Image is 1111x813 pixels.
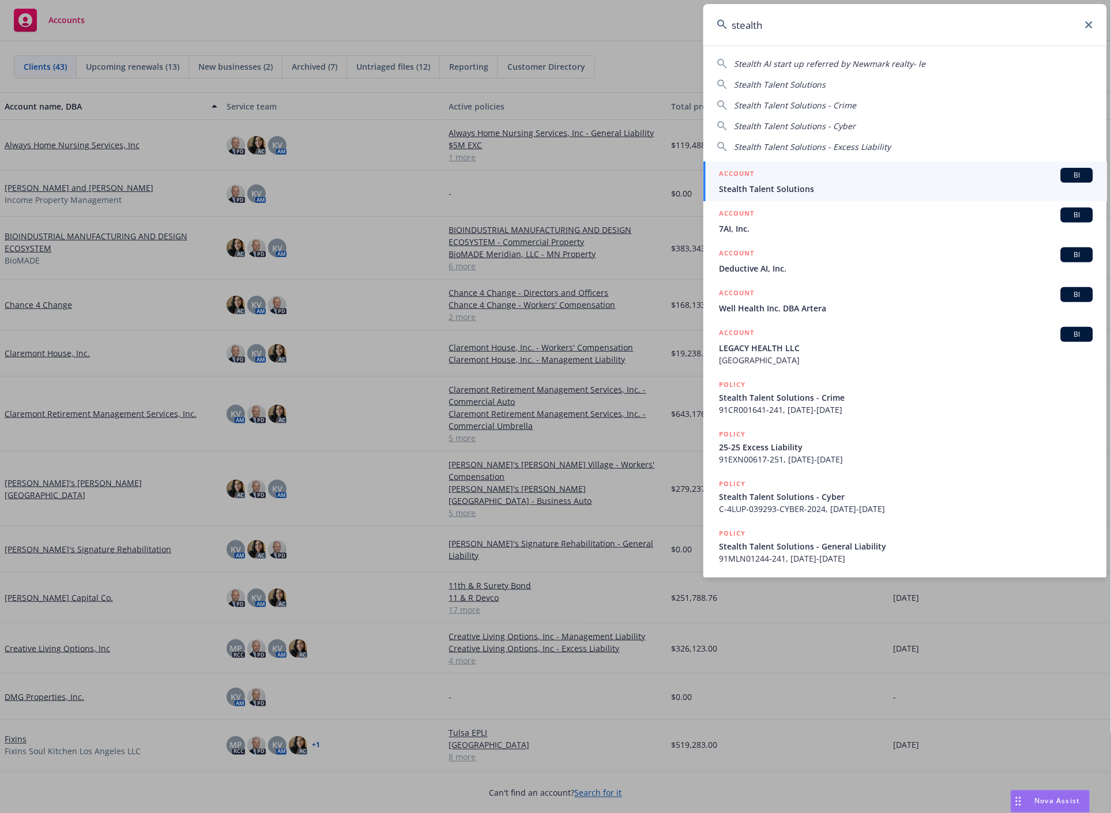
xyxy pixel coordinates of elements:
input: Search... [703,4,1107,46]
span: BI [1065,329,1089,340]
a: ACCOUNTBIWell Health Inc. DBA Artera [703,281,1107,321]
span: Stealth Talent Solutions - General Liability [720,540,1093,552]
span: BI [1065,250,1089,260]
span: 91MLN01244-241, [DATE]-[DATE] [720,552,1093,564]
h5: POLICY [720,528,746,539]
h5: POLICY [720,379,746,390]
span: LEGACY HEALTH LLC [720,342,1093,354]
span: Nova Assist [1035,796,1080,806]
span: [GEOGRAPHIC_DATA] [720,354,1093,366]
span: 91EXN00617-251, [DATE]-[DATE] [720,453,1093,465]
a: POLICY25-25 Excess Liability91EXN00617-251, [DATE]-[DATE] [703,422,1107,472]
button: Nova Assist [1011,790,1090,813]
span: BI [1065,170,1089,180]
span: Stealth Talent Solutions [720,183,1093,195]
span: Stealth Talent Solutions - Crime [720,392,1093,404]
span: 25-25 Excess Liability [720,441,1093,453]
span: Well Health Inc. DBA Artera [720,302,1093,314]
span: 91CR001641-241, [DATE]-[DATE] [720,404,1093,416]
span: BI [1065,289,1089,300]
span: Stealth AI start up referred by Newmark realty- le [735,58,926,69]
a: ACCOUNTBILEGACY HEALTH LLC[GEOGRAPHIC_DATA] [703,321,1107,372]
span: Deductive AI, Inc. [720,262,1093,274]
div: Drag to move [1011,791,1026,812]
h5: ACCOUNT [720,168,755,182]
h5: ACCOUNT [720,208,755,221]
h5: ACCOUNT [720,247,755,261]
span: C-4LUP-039293-CYBER-2024, [DATE]-[DATE] [720,503,1093,515]
h5: POLICY [720,428,746,440]
a: POLICYStealth Talent Solutions - General Liability91MLN01244-241, [DATE]-[DATE] [703,521,1107,571]
h5: ACCOUNT [720,327,755,341]
h5: POLICY [720,478,746,490]
a: ACCOUNTBIDeductive AI, Inc. [703,241,1107,281]
a: ACCOUNTBI7AI, Inc. [703,201,1107,241]
a: POLICYStealth Talent Solutions - CyberC-4LUP-039293-CYBER-2024, [DATE]-[DATE] [703,472,1107,521]
a: POLICYStealth Talent Solutions - Crime91CR001641-241, [DATE]-[DATE] [703,372,1107,422]
span: Stealth Talent Solutions - Cyber [735,121,856,131]
span: 7AI, Inc. [720,223,1093,235]
span: Stealth Talent Solutions - Cyber [720,491,1093,503]
span: Stealth Talent Solutions [735,79,826,90]
span: Stealth Talent Solutions - Excess Liability [735,141,891,152]
a: ACCOUNTBIStealth Talent Solutions [703,161,1107,201]
span: BI [1065,210,1089,220]
span: Stealth Talent Solutions - Crime [735,100,857,111]
h5: ACCOUNT [720,287,755,301]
